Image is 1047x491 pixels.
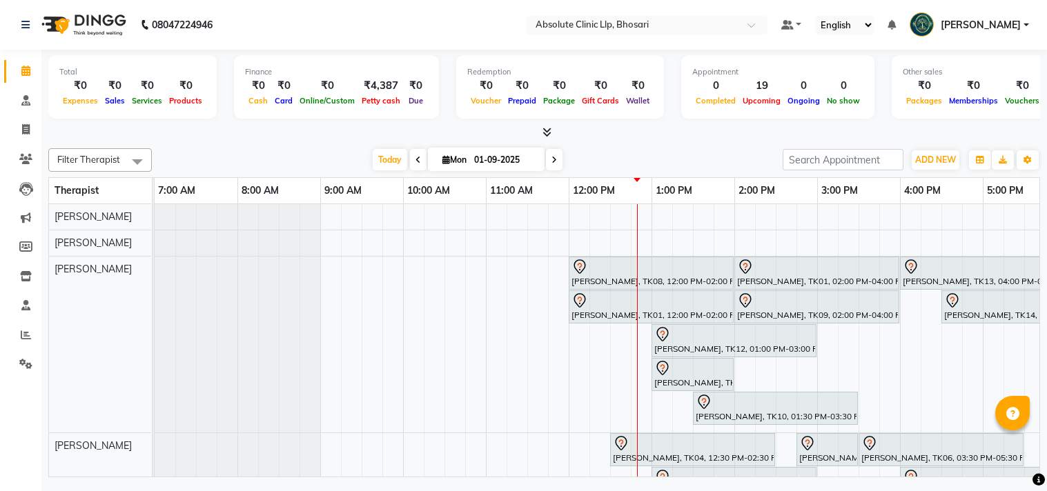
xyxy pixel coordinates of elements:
a: 11:00 AM [487,181,536,201]
span: Vouchers [1001,96,1043,106]
div: [PERSON_NAME], TK08, 12:00 PM-02:00 PM, Skin Treatment - Serum Insertion (Vit C) [570,259,732,288]
div: [PERSON_NAME], TK11, 01:00 PM-02:00 PM, SKIN TAG/MOLE REMOVAL [653,360,732,389]
span: [PERSON_NAME] [941,18,1021,32]
div: ₹0 [59,78,101,94]
a: 2:00 PM [735,181,779,201]
span: Prepaid [505,96,540,106]
div: [PERSON_NAME], TK04, 12:30 PM-02:30 PM, Skin Treatment - Ipl Laser [611,435,774,464]
div: [PERSON_NAME], TK01, 02:00 PM-04:00 PM, Skin Treatment - Co2 [736,259,898,288]
div: ₹0 [505,78,540,94]
div: ₹0 [946,78,1001,94]
span: Ongoing [784,96,823,106]
span: Package [540,96,578,106]
div: Finance [245,66,428,78]
span: Therapist [55,184,99,197]
div: [PERSON_NAME], TK09, 02:00 PM-04:00 PM, Skin Treatment - Peel(Face) [736,292,898,321]
span: Voucher [467,96,505,106]
div: ₹0 [271,78,296,94]
div: Appointment [692,66,863,78]
div: ₹0 [1001,78,1043,94]
span: Cash [245,96,271,106]
div: 0 [692,78,739,94]
div: [PERSON_NAME], TK10, 01:30 PM-03:30 PM, Skin Treatment - Peel(Face) [694,394,857,423]
input: 2025-09-01 [470,150,539,170]
div: ₹0 [166,78,206,94]
a: 9:00 AM [321,181,365,201]
span: Products [166,96,206,106]
img: Shekhar Chavan [910,12,934,37]
a: 4:00 PM [901,181,944,201]
div: 0 [784,78,823,94]
input: Search Appointment [783,149,903,170]
span: Memberships [946,96,1001,106]
div: ₹4,387 [358,78,404,94]
div: ₹0 [623,78,653,94]
div: ₹0 [296,78,358,94]
div: Total [59,66,206,78]
span: Completed [692,96,739,106]
div: ₹0 [101,78,128,94]
a: 7:00 AM [155,181,199,201]
span: No show [823,96,863,106]
div: ₹0 [903,78,946,94]
span: Packages [903,96,946,106]
button: ADD NEW [912,150,959,170]
div: Redemption [467,66,653,78]
span: Expenses [59,96,101,106]
span: Card [271,96,296,106]
div: [PERSON_NAME], TK01, 12:00 PM-02:00 PM, [MEDICAL_DATA] [570,292,732,321]
span: [PERSON_NAME] [55,237,132,249]
div: ₹0 [404,78,428,94]
div: ₹0 [128,78,166,94]
span: Wallet [623,96,653,106]
span: [PERSON_NAME] [55,263,132,275]
span: [PERSON_NAME] [55,439,132,452]
a: 3:00 PM [818,181,861,201]
span: Petty cash [358,96,404,106]
div: 0 [823,78,863,94]
span: Filter Therapist [57,154,120,165]
div: ₹0 [540,78,578,94]
div: 19 [739,78,784,94]
span: Services [128,96,166,106]
div: [PERSON_NAME], TK12, 01:00 PM-03:00 PM, Skin Treatment - Ipl Laser [653,326,815,355]
a: 5:00 PM [984,181,1027,201]
a: 1:00 PM [652,181,696,201]
div: ₹0 [578,78,623,94]
span: Today [373,149,407,170]
div: ₹0 [245,78,271,94]
span: ADD NEW [915,154,956,165]
b: 08047224946 [152,6,213,44]
div: ₹0 [467,78,505,94]
iframe: chat widget [989,436,1033,477]
a: 12:00 PM [569,181,618,201]
a: 8:00 AM [238,181,282,201]
span: Due [405,96,427,106]
span: Upcoming [739,96,784,106]
span: [PERSON_NAME] [55,210,132,223]
a: 10:00 AM [404,181,453,201]
div: [PERSON_NAME], TK06, 02:45 PM-03:30 PM, Skin Treatment - Peel( UNDER EYE ) [798,435,857,464]
span: Sales [101,96,128,106]
span: Online/Custom [296,96,358,106]
span: Mon [439,154,470,165]
div: [PERSON_NAME], TK06, 03:30 PM-05:30 PM, Skin Treatment - Medicine Insertion [860,435,1022,464]
span: Gift Cards [578,96,623,106]
img: logo [35,6,130,44]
